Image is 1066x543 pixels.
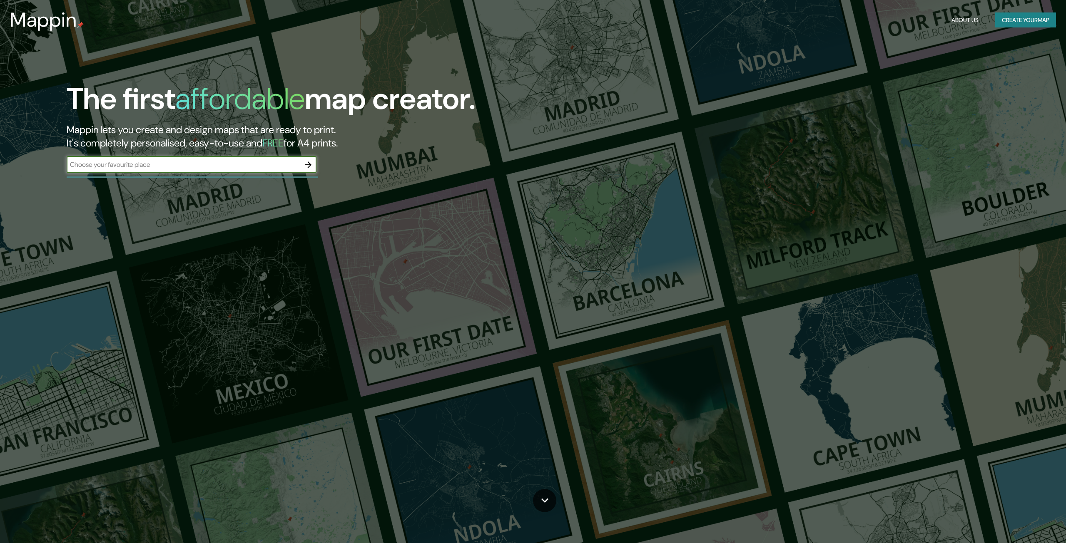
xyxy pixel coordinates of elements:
[948,12,982,28] button: About Us
[175,79,305,118] h1: affordable
[67,160,300,169] input: Choose your favourite place
[262,136,284,149] h5: FREE
[67,123,600,150] h2: Mappin lets you create and design maps that are ready to print. It's completely personalised, eas...
[77,22,84,28] img: mappin-pin
[10,8,77,32] h3: Mappin
[995,12,1056,28] button: Create yourmap
[67,82,476,123] h1: The first map creator.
